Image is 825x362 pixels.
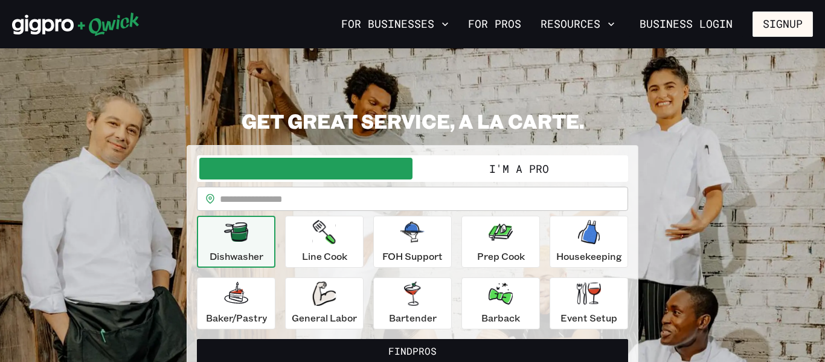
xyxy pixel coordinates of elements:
p: Prep Cook [477,249,525,263]
p: Dishwasher [210,249,263,263]
button: Baker/Pastry [197,277,275,329]
button: I'm a Pro [412,158,626,179]
button: Dishwasher [197,216,275,268]
p: Barback [481,311,520,325]
p: Event Setup [560,311,617,325]
button: Bartender [373,277,452,329]
button: General Labor [285,277,364,329]
button: Housekeeping [550,216,628,268]
p: General Labor [292,311,357,325]
button: Line Cook [285,216,364,268]
h2: GET GREAT SERVICE, A LA CARTE. [187,109,638,133]
button: Prep Cook [461,216,540,268]
p: FOH Support [382,249,443,263]
p: Housekeeping [556,249,622,263]
a: Business Login [629,11,743,37]
p: Bartender [389,311,437,325]
a: For Pros [463,14,526,34]
p: Line Cook [302,249,347,263]
button: Resources [536,14,620,34]
button: Barback [461,277,540,329]
button: I'm a Business [199,158,412,179]
button: Event Setup [550,277,628,329]
button: For Businesses [336,14,454,34]
button: Signup [753,11,813,37]
p: Baker/Pastry [206,311,267,325]
button: FOH Support [373,216,452,268]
